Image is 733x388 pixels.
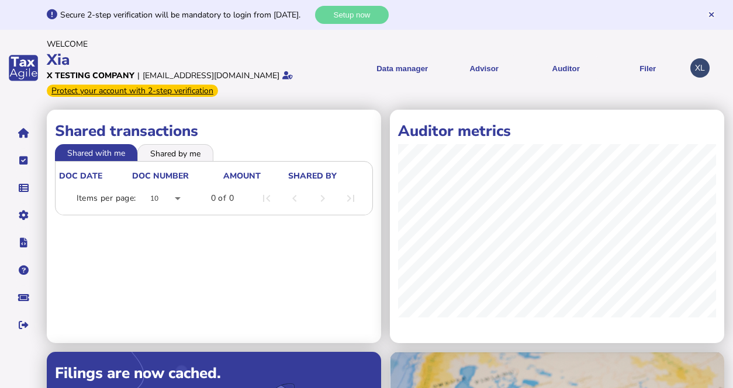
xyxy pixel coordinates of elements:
div: shared by [288,170,337,181]
button: Hide message [707,11,715,19]
button: Sign out [11,313,36,337]
div: doc number [132,170,222,181]
div: [EMAIL_ADDRESS][DOMAIN_NAME] [143,70,279,81]
button: Home [11,121,36,145]
button: Developer hub links [11,230,36,255]
div: | [137,70,140,81]
button: Help pages [11,258,36,282]
div: X Testing Company [47,70,134,81]
button: Shows a dropdown of VAT Advisor options [447,54,521,82]
li: Shared by me [137,144,213,160]
div: Secure 2-step verification will be mandatory to login from [DATE]. [60,9,312,20]
button: Setup now [315,6,389,24]
button: Data manager [11,176,36,200]
div: Welcome [47,39,336,50]
div: Profile settings [690,58,710,78]
menu: navigate products [342,54,684,82]
button: Auditor [529,54,603,82]
li: Shared with me [55,144,137,160]
div: doc date [59,170,131,181]
h1: Shared transactions [55,121,373,141]
div: Amount [223,170,261,181]
h1: Auditor metrics [398,121,716,141]
div: Items per page: [77,193,136,204]
div: Filings are now cached. [55,363,373,383]
button: Tasks [11,148,36,173]
div: doc date [59,170,102,181]
button: Raise a support ticket [11,285,36,310]
i: Data manager [19,188,29,188]
button: Manage settings [11,203,36,228]
div: doc number [132,170,189,181]
div: shared by [288,170,367,181]
div: Amount [223,170,288,181]
div: Xia [47,50,336,70]
i: Email verified [282,71,293,79]
button: Shows a dropdown of Data manager options [365,54,439,82]
div: 0 of 0 [211,193,234,204]
div: From Oct 1, 2025, 2-step verification will be required to login. Set it up now... [47,85,218,97]
button: Filer [611,54,684,82]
